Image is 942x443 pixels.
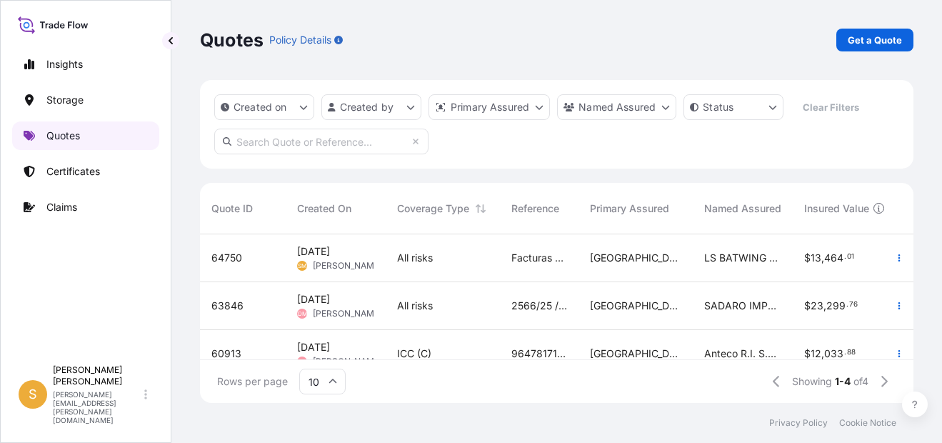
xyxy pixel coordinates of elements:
span: , [821,253,824,263]
span: [PERSON_NAME] [313,260,382,272]
p: Created on [234,100,287,114]
span: 033 [824,349,843,359]
span: $ [804,301,811,311]
button: Clear Filters [791,96,871,119]
span: , [821,349,824,359]
span: 23 [811,301,823,311]
span: Named Assured [704,201,781,216]
span: Showing [792,374,832,389]
p: Primary Assured [451,100,529,114]
input: Search Quote or Reference... [214,129,429,154]
span: Facturas 5077928689, 5077928691, 5077928696 y [PERSON_NAME]. [511,251,567,265]
span: [PERSON_NAME] [313,308,382,319]
span: 76 [849,302,858,307]
a: Storage [12,86,159,114]
span: 60913 [211,347,241,361]
span: 2566/25 // DYBDP-496 [511,299,567,313]
p: [PERSON_NAME] [PERSON_NAME] [53,364,141,387]
span: All risks [397,299,433,313]
p: Insights [46,57,83,71]
span: Created On [297,201,351,216]
span: [GEOGRAPHIC_DATA] [590,299,681,313]
span: . [846,302,848,307]
a: Privacy Policy [769,417,828,429]
button: distributor Filter options [429,94,550,120]
p: Quotes [200,29,264,51]
span: DM [298,307,307,321]
a: Insights [12,50,159,79]
span: [GEOGRAPHIC_DATA] [590,251,681,265]
span: 63846 [211,299,244,313]
span: [DATE] [297,244,330,259]
p: [PERSON_NAME][EMAIL_ADDRESS][PERSON_NAME][DOMAIN_NAME] [53,390,141,424]
p: Get a Quote [848,33,902,47]
span: Anteco R.I. S.A.C. [704,347,781,361]
span: Quote ID [211,201,253,216]
span: Primary Assured [590,201,669,216]
p: Named Assured [578,100,656,114]
span: 299 [826,301,846,311]
button: cargoOwner Filter options [557,94,676,120]
span: Insured Value [804,201,869,216]
a: Claims [12,193,159,221]
span: SM [298,259,306,273]
p: Created by [340,100,394,114]
p: Claims [46,200,77,214]
span: 64750 [211,251,242,265]
span: $ [804,253,811,263]
span: [GEOGRAPHIC_DATA] [590,347,681,361]
span: 464 [824,253,843,263]
a: Cookie Notice [839,417,896,429]
span: 96478171/96489566/96489573/96489603/96489616 [511,347,567,361]
span: Rows per page [217,374,288,389]
p: Certificates [46,164,100,179]
span: All risks [397,251,433,265]
a: Certificates [12,157,159,186]
span: [DATE] [297,292,330,307]
span: LS BATWING PERU SRL [704,251,781,265]
p: Clear Filters [803,100,859,114]
span: , [823,301,826,311]
span: $ [804,349,811,359]
span: 88 [847,350,856,355]
span: . [844,254,846,259]
span: . [844,350,846,355]
p: Quotes [46,129,80,143]
span: ICC (C) [397,347,431,361]
span: 13 [811,253,821,263]
button: createdOn Filter options [214,94,314,120]
span: SADARO IMPORT S.A.C. [704,299,781,313]
span: 01 [847,254,854,259]
p: Storage [46,93,84,107]
p: Policy Details [269,33,331,47]
span: [DATE] [297,340,330,354]
span: S [29,387,37,402]
span: Reference [511,201,559,216]
button: createdBy Filter options [321,94,421,120]
a: Get a Quote [836,29,913,51]
span: 1-4 [835,374,851,389]
span: [PERSON_NAME] [313,356,382,367]
p: Status [703,100,733,114]
span: Coverage Type [397,201,469,216]
button: Sort [472,200,489,217]
a: Quotes [12,121,159,150]
button: certificateStatus Filter options [683,94,783,120]
span: 12 [811,349,821,359]
span: of 4 [853,374,868,389]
